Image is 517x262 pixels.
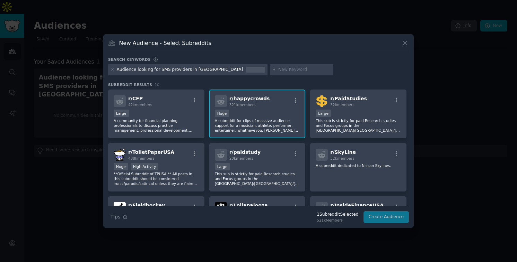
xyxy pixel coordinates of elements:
img: ToiletPaperUSA [114,149,126,161]
span: Subreddit Results [108,82,152,87]
span: 32k members [330,103,354,107]
div: Large [215,163,230,170]
img: Lollapalooza [215,202,227,214]
span: 42k members [128,103,152,107]
p: This sub is strictly for paid Research studies and Focus groups in the [GEOGRAPHIC_DATA]/[GEOGRAP... [215,171,300,186]
h3: New Audience - Select Subreddits [119,39,211,47]
p: A subreddit dedicated to Nissan Skylines. [316,163,401,168]
span: r/ Fieldhockey [128,203,165,208]
span: 521k members [229,103,256,107]
span: Tips [111,213,120,221]
div: Large [114,110,129,117]
div: 521k Members [317,218,358,223]
img: PaidStudies [316,95,328,107]
span: r/ paidstudy [229,149,261,155]
button: Tips [108,211,130,223]
p: **Official Subreddit of TPUSA.** All posts in this subreddit should be considered ironic/parodic/... [114,171,199,186]
div: Huge [114,163,128,170]
span: 20k members [229,156,253,160]
input: New Keyword [278,67,331,73]
div: Audience looking for SMS providers in [GEOGRAPHIC_DATA] [117,67,243,73]
p: A community for financial planning professionals to discuss practice management, professional dev... [114,118,199,133]
div: High Activity [131,163,159,170]
span: r/ Lollapalooza [229,203,268,208]
div: Large [316,110,331,117]
span: r/ ToiletPaperUSA [128,149,174,155]
span: 438k members [128,156,155,160]
span: r/ SkyLine [330,149,356,155]
span: r/ happycrowds [229,96,270,101]
span: r/ InsideFinanceUSA [330,203,384,208]
div: Huge [215,110,229,117]
img: Fieldhockey [114,202,126,214]
span: 32k members [330,156,354,160]
p: This sub is strictly for paid Research studies and Focus groups in the [GEOGRAPHIC_DATA]/[GEOGRAP... [316,118,401,133]
span: 10 [155,83,159,87]
h3: Search keywords [108,57,151,62]
span: r/ CFP [128,96,143,101]
div: 1 Subreddit Selected [317,212,358,218]
span: r/ PaidStudies [330,96,367,101]
p: A subreddit for clips of massive audience support for a musician, athlete, performer, entertainer... [215,118,300,133]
